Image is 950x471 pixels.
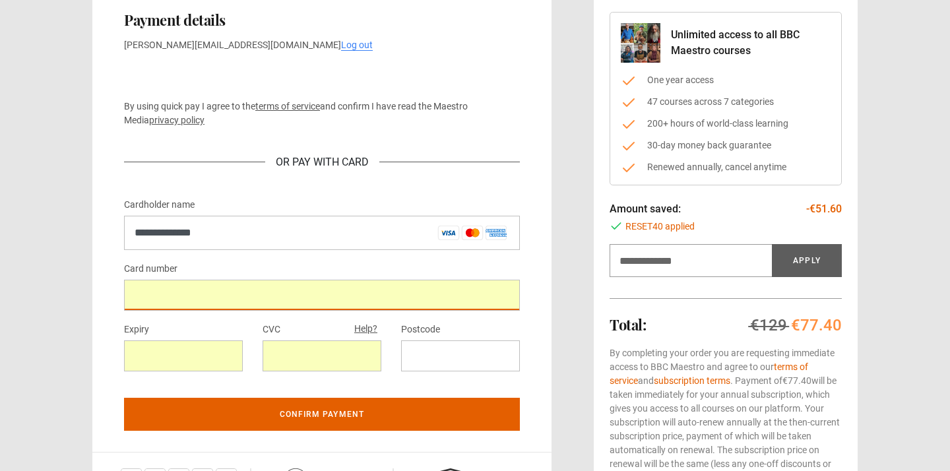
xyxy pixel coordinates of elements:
a: terms of service [255,101,320,111]
span: RESET40 applied [625,220,695,234]
span: €77.40 [782,375,811,386]
span: €77.40 [791,316,842,334]
label: Cardholder name [124,197,195,213]
iframe: Secure payment button frame [124,63,520,89]
p: By using quick pay I agree to the and confirm I have read the Maestro Media [124,100,520,127]
h2: Total: [610,317,646,332]
p: Unlimited access to all BBC Maestro courses [671,27,831,59]
button: Confirm payment [124,398,520,431]
li: Renewed annually, cancel anytime [621,160,831,174]
h2: Payment details [124,12,520,28]
span: €129 [750,316,787,334]
p: [PERSON_NAME][EMAIL_ADDRESS][DOMAIN_NAME] [124,38,520,52]
li: 47 courses across 7 categories [621,95,831,109]
iframe: Secure postal code input frame [412,350,509,362]
label: CVC [263,322,280,338]
a: privacy policy [149,115,205,125]
p: -€51.60 [806,201,842,217]
a: Log out [341,40,373,51]
iframe: Secure expiration date input frame [135,350,232,362]
button: Apply [772,244,842,277]
p: Amount saved: [610,201,681,217]
li: One year access [621,73,831,87]
li: 200+ hours of world-class learning [621,117,831,131]
iframe: Secure card number input frame [135,289,509,301]
label: Expiry [124,322,149,338]
button: Help? [350,321,381,338]
label: Postcode [401,322,440,338]
iframe: Secure CVC input frame [273,350,371,362]
div: Or Pay With Card [265,154,379,170]
li: 30-day money back guarantee [621,139,831,152]
label: Card number [124,261,177,277]
a: subscription terms [654,375,730,386]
